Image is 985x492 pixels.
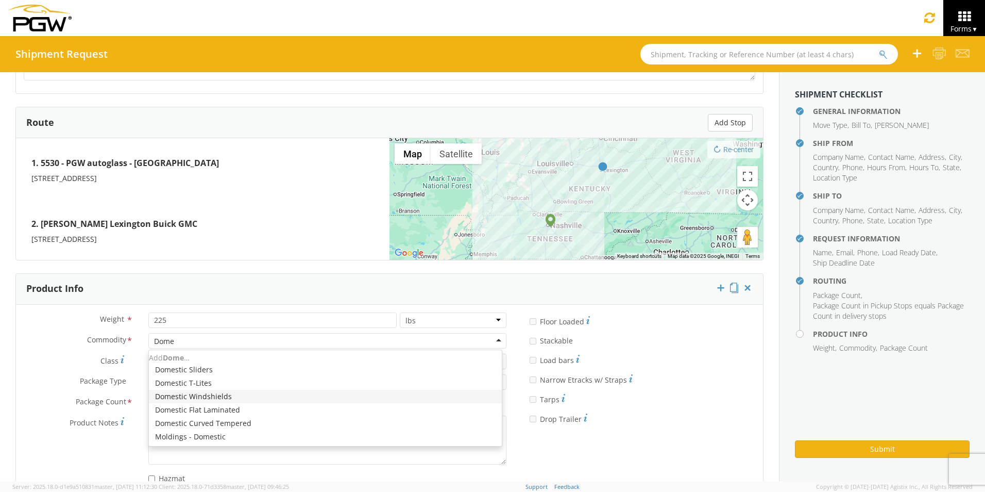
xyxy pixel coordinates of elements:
[949,152,961,162] span: City
[159,483,289,490] span: Client: 2025.18.0-71d3358
[530,416,536,422] input: Drop Trailer
[163,353,184,363] strong: Dome
[26,284,83,294] h3: Product Info
[949,205,961,215] span: City
[868,152,914,162] span: Contact Name
[813,343,837,353] li: ,
[15,48,108,60] h4: Shipment Request
[813,290,861,300] span: Package Count
[842,216,863,225] span: Phone
[813,258,875,268] span: Ship Deadline Date
[813,235,970,242] h4: Request Information
[149,417,502,430] div: Domestic Curved Tempered
[668,253,739,259] span: Map data ©2025 Google, INEGI
[530,334,575,346] label: Stackable
[813,343,835,353] span: Weight
[617,253,661,260] button: Keyboard shortcuts
[76,397,126,408] span: Package Count
[816,483,973,491] span: Copyright © [DATE]-[DATE] Agistix Inc., All Rights Reserved
[26,118,54,128] h3: Route
[813,301,964,321] span: Package Count in Pickup Stops equals Package Count in delivery stops
[530,315,590,327] label: Floor Loaded
[919,152,945,162] span: Address
[882,248,938,258] li: ,
[839,343,877,353] li: ,
[919,152,946,162] li: ,
[813,290,862,301] li: ,
[707,141,760,158] button: Re-center
[149,363,502,376] div: Domestic Sliders
[813,173,857,183] span: Location Type
[392,247,426,260] a: Open this area in Google Maps (opens a new window)
[530,338,536,345] input: Stackable
[949,152,962,162] li: ,
[431,143,482,164] button: Show satellite imagery
[857,248,879,258] li: ,
[836,248,853,257] span: Email
[972,25,978,34] span: ▼
[149,353,502,363] div: Add …
[813,216,838,225] span: Country
[226,483,289,490] span: master, [DATE] 09:46:25
[949,205,962,216] li: ,
[530,412,587,424] label: Drop Trailer
[813,205,865,216] li: ,
[70,418,118,428] span: Product Notes
[842,162,863,172] span: Phone
[31,215,374,234] h4: 2. [PERSON_NAME] Lexington Buick GMC
[149,376,502,390] div: Domestic T-Lites
[530,392,565,405] label: Tarps
[813,277,970,285] h4: Routing
[31,154,374,173] h4: 1. 5530 - PGW autoglass - [GEOGRAPHIC_DATA]
[149,430,502,444] div: Moldings - Domestic
[839,343,876,353] span: Commodity
[392,247,426,260] img: Google
[80,376,126,388] span: Package Type
[31,234,97,244] span: [STREET_ADDRESS]
[909,162,939,172] span: Hours To
[813,152,865,162] li: ,
[813,205,864,215] span: Company Name
[950,24,978,34] span: Forms
[813,139,970,147] h4: Ship From
[813,162,838,172] span: Country
[795,440,970,458] button: Submit
[8,5,72,31] img: pgw-form-logo-1aaa8060b1cc70fad034.png
[919,205,945,215] span: Address
[640,44,898,64] input: Shipment, Tracking or Reference Number (at least 4 chars)
[525,483,548,490] a: Support
[868,205,916,216] li: ,
[100,314,124,324] span: Weight
[149,390,502,403] div: Domestic Windshields
[813,192,970,200] h4: Ship To
[909,162,940,173] li: ,
[530,318,536,325] input: Floor Loaded
[943,162,961,173] li: ,
[708,114,753,132] button: Add Stop
[737,227,758,248] button: Drag Pegman onto the map to open Street View
[852,120,872,130] li: ,
[530,373,633,385] label: Narrow Etracks w/ Straps
[737,166,758,187] button: Toggle fullscreen view
[813,120,847,130] span: Move Type
[867,216,886,226] li: ,
[919,205,946,216] li: ,
[530,396,536,403] input: Tarps
[745,253,760,259] a: Terms
[868,205,914,215] span: Contact Name
[882,248,936,257] span: Load Ready Date
[530,376,536,383] input: Narrow Etracks w/ Straps
[395,143,431,164] button: Show street map
[813,248,832,257] span: Name
[867,216,884,225] span: State
[148,472,187,484] label: Hazmat
[888,216,932,225] span: Location Type
[530,357,536,364] input: Load bars
[31,173,97,183] span: [STREET_ADDRESS]
[149,403,502,417] div: Domestic Flat Laminated
[813,162,840,173] li: ,
[554,483,580,490] a: Feedback
[737,190,758,210] button: Map camera controls
[813,216,840,226] li: ,
[813,107,970,115] h4: General Information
